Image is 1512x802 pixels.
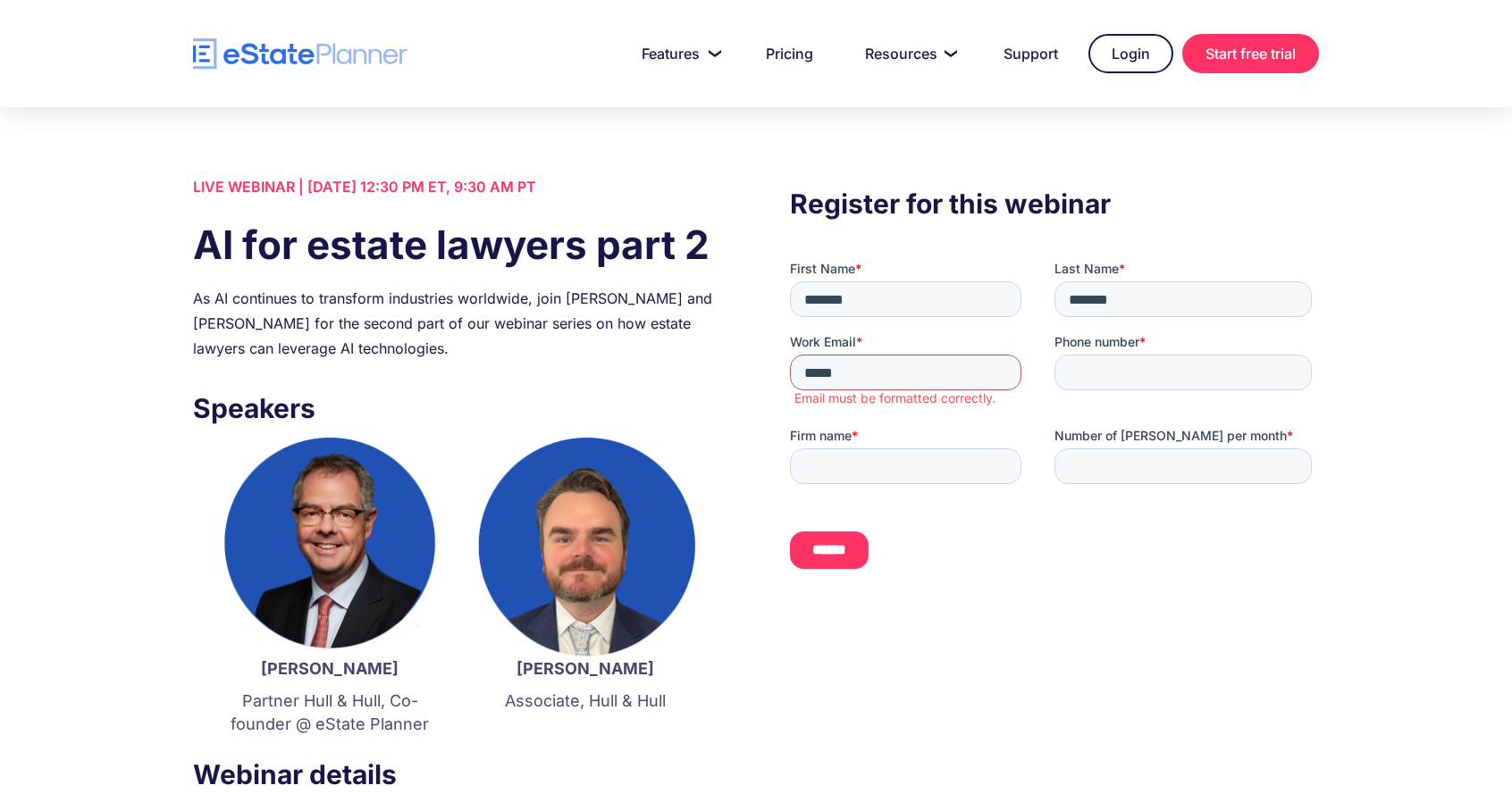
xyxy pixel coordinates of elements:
h1: AI for estate lawyers part 2 [193,217,722,272]
a: Login [1088,34,1173,73]
strong: [PERSON_NAME] [517,659,654,678]
a: home [193,38,407,70]
iframe: Form 0 [790,260,1319,583]
a: Resources [844,36,973,71]
a: Features [620,36,735,71]
a: Pricing [744,36,835,71]
a: Start free trial [1182,34,1319,73]
p: Associate, Hull & Hull [475,689,695,713]
div: As AI continues to transform industries worldwide, join [PERSON_NAME] and [PERSON_NAME] for the s... [193,286,722,361]
h3: Speakers [193,388,722,429]
strong: [PERSON_NAME] [261,659,399,678]
h3: Register for this webinar [790,183,1319,224]
p: Partner Hull & Hull, Co-founder @ eState Planner [220,689,440,736]
h3: Webinar details [193,754,722,795]
div: LIVE WEBINAR | [DATE] 12:30 PM ET, 9:30 AM PT [193,174,722,199]
a: Support [982,36,1079,71]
